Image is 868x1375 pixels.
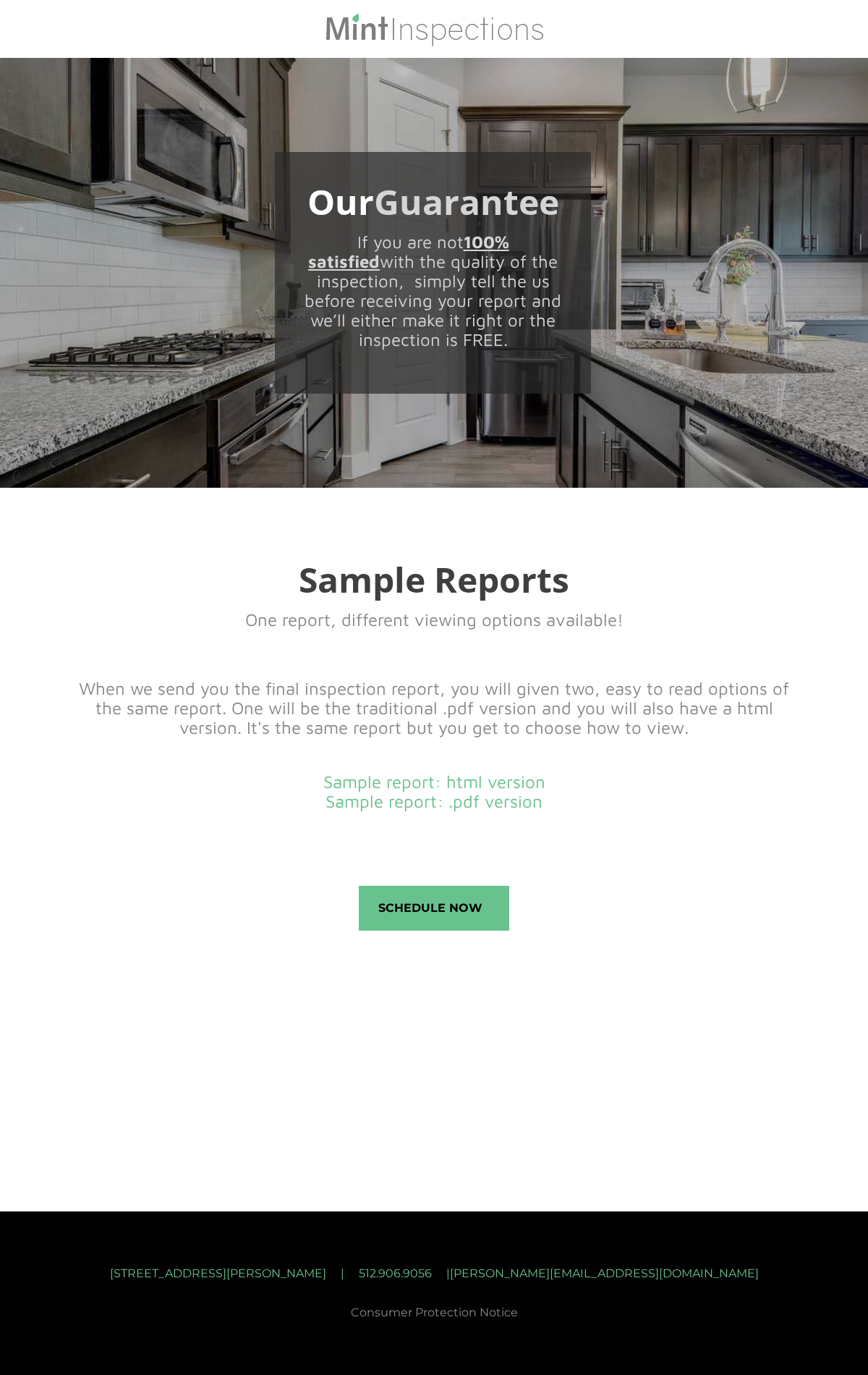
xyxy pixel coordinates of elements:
[374,178,559,225] font: Guarantee
[359,887,509,930] span: Schedule Now
[245,609,624,630] font: One report, different viewing options available!​
[464,232,509,252] strong: 100%
[110,1266,759,1280] font: [STREET_ADDRESS][PERSON_NAME] | 512.906.9056 | [PERSON_NAME][EMAIL_ADDRESS][DOMAIN_NAME]
[299,556,569,603] font: ​ ​Sample Reports
[305,232,561,350] font: If you are not with the quality of the inspection, simply tell the us before receiving your repor...
[323,771,545,792] a: Sample report: html version
[307,178,374,225] font: Our
[351,1306,518,1319] a: Consumer Protection Notice
[325,791,542,811] a: Sample report: .pdf version
[308,251,380,271] strong: satisfied
[359,886,509,931] a: Schedule Now
[79,678,789,737] font: When we send you the final inspection report, you will given two, easy to read options of the sam...
[324,12,545,46] img: Mint Inspections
